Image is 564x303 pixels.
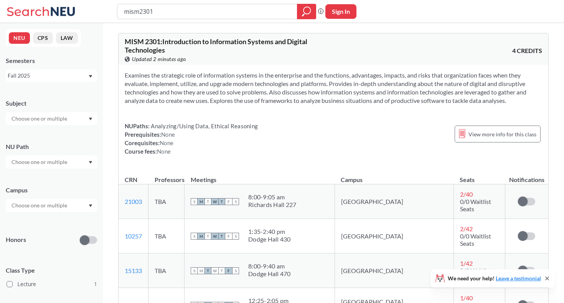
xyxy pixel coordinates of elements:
div: Campus [6,186,97,194]
label: Lecture [7,279,97,289]
span: T [204,198,211,205]
td: TBA [148,253,185,288]
span: S [232,233,239,240]
span: 1 / 42 [460,260,473,267]
span: None [157,148,171,155]
span: Class Type [6,266,97,275]
p: Honors [6,235,26,244]
th: Notifications [505,168,548,184]
button: Sign In [325,4,356,19]
span: T [218,233,225,240]
span: T [204,267,211,274]
span: T [218,267,225,274]
span: We need your help! [448,276,541,281]
span: 0/0 Waitlist Seats [460,232,491,247]
td: TBA [148,184,185,219]
span: 1 / 40 [460,294,473,301]
span: S [191,198,198,205]
span: W [211,233,218,240]
span: M [198,233,204,240]
svg: Dropdown arrow [89,118,92,121]
span: Analyzing/Using Data, Ethical Reasoning [150,123,258,129]
div: 1:35 - 2:40 pm [248,228,291,235]
button: CPS [33,32,53,44]
div: Dodge Hall 430 [248,235,291,243]
span: T [204,233,211,240]
div: Dropdown arrow [6,112,97,125]
div: Dropdown arrow [6,199,97,212]
span: S [232,198,239,205]
span: 0/0 Waitlist Seats [460,267,491,281]
span: S [191,267,198,274]
th: Professors [148,168,185,184]
td: [GEOGRAPHIC_DATA] [335,184,454,219]
span: W [211,267,218,274]
span: 1 [94,280,97,288]
th: Seats [454,168,505,184]
div: Dropdown arrow [6,156,97,169]
div: NUPaths: Prerequisites: Corequisites: Course fees: [125,122,258,156]
span: M [198,198,204,205]
span: W [211,198,218,205]
div: NU Path [6,142,97,151]
svg: Dropdown arrow [89,161,92,164]
input: Choose one or multiple [8,157,72,167]
span: None [161,131,175,138]
a: 10257 [125,232,142,240]
span: 0/0 Waitlist Seats [460,198,491,212]
th: Campus [335,168,454,184]
input: Class, professor, course number, "phrase" [123,5,292,18]
a: Leave a testimonial [496,275,541,281]
div: magnifying glass [297,4,316,19]
svg: Dropdown arrow [89,204,92,207]
div: Richards Hall 227 [248,201,296,209]
a: 21003 [125,198,142,205]
span: MISM 2301 : Introduction to Information Systems and Digital Technologies [125,37,307,54]
div: Semesters [6,56,97,65]
div: 8:00 - 9:05 am [248,193,296,201]
div: Fall 2025 [8,71,88,80]
span: 4 CREDITS [512,46,542,55]
span: 2 / 42 [460,225,473,232]
span: F [225,233,232,240]
th: Meetings [185,168,335,184]
span: F [225,198,232,205]
button: NEU [9,32,30,44]
span: S [232,267,239,274]
span: Updated 2 minutes ago [132,55,186,63]
button: LAW [56,32,78,44]
span: S [191,233,198,240]
a: 15133 [125,267,142,274]
input: Choose one or multiple [8,201,72,210]
section: Examines the strategic role of information systems in the enterprise and the functions, advantage... [125,71,542,105]
td: [GEOGRAPHIC_DATA] [335,253,454,288]
div: Fall 2025Dropdown arrow [6,70,97,82]
span: M [198,267,204,274]
svg: Dropdown arrow [89,75,92,78]
td: [GEOGRAPHIC_DATA] [335,219,454,253]
div: 8:00 - 9:40 am [248,262,291,270]
div: Subject [6,99,97,108]
span: T [218,198,225,205]
span: None [160,139,173,146]
div: CRN [125,176,137,184]
span: 2 / 40 [460,190,473,198]
div: Dodge Hall 470 [248,270,291,278]
svg: magnifying glass [302,6,311,17]
span: F [225,267,232,274]
span: View more info for this class [468,129,536,139]
td: TBA [148,219,185,253]
input: Choose one or multiple [8,114,72,123]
